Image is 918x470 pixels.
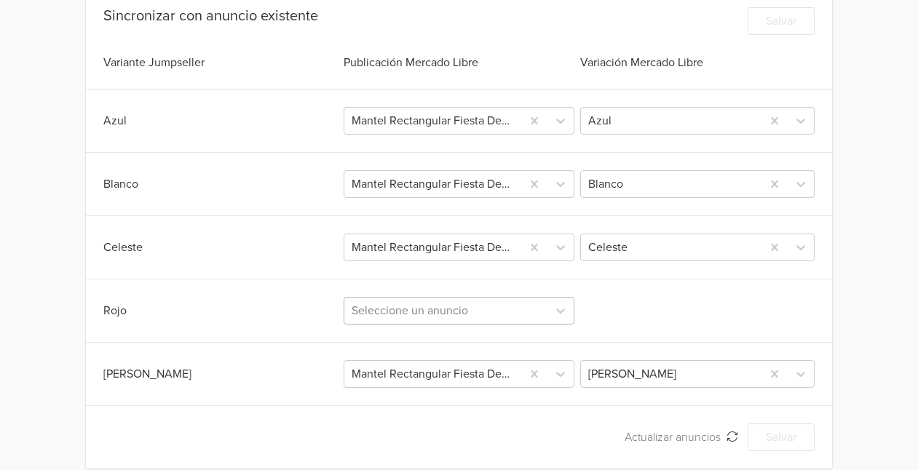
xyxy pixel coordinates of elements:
[103,302,341,319] div: Rojo
[103,365,341,383] div: [PERSON_NAME]
[103,7,318,25] div: Sincronizar con anuncio existente
[103,54,341,71] div: Variante Jumpseller
[625,430,727,445] span: Actualizar anuncios
[103,112,341,130] div: Azul
[615,423,748,451] button: Actualizar anuncios
[103,239,341,256] div: Celeste
[748,423,815,451] button: Salvar
[341,54,578,71] div: Publicación Mercado Libre
[577,54,815,71] div: Variación Mercado Libre
[748,7,815,35] button: Salvar
[103,175,341,193] div: Blanco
